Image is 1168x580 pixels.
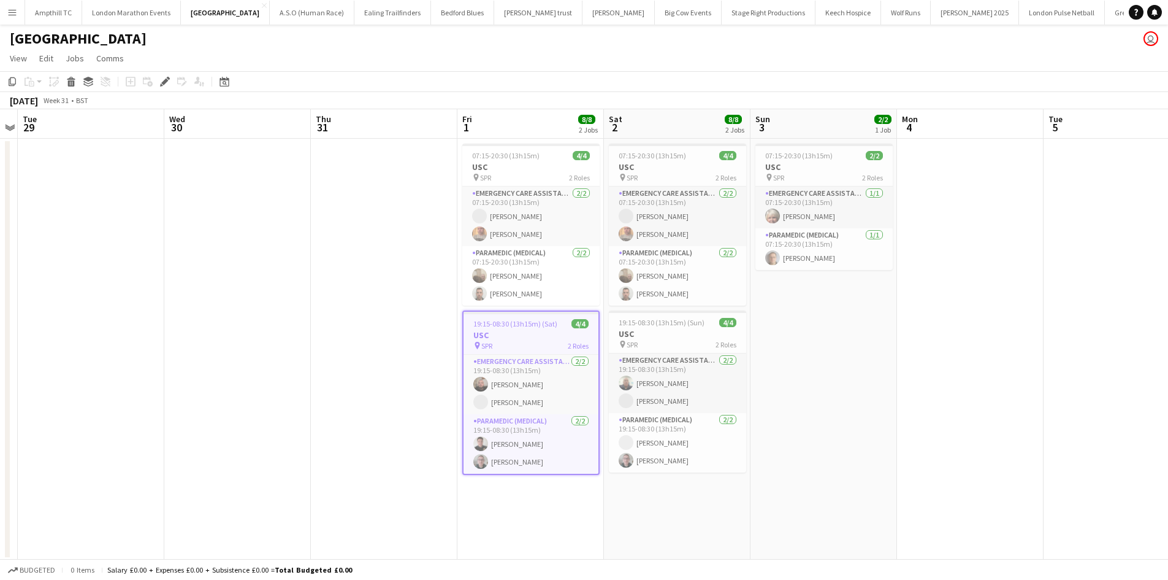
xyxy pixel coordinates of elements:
button: Big Cow Events [655,1,722,25]
span: 2 Roles [716,340,736,349]
app-job-card: 19:15-08:30 (13h15m) (Sun)4/4USC SPR2 RolesEmergency Care Assistant (Medical)2/219:15-08:30 (13h1... [609,311,746,473]
span: 4/4 [573,151,590,160]
app-card-role: Paramedic (Medical)1/107:15-20:30 (13h15m)[PERSON_NAME] [755,228,893,270]
span: 30 [167,120,185,134]
button: [PERSON_NAME] [582,1,655,25]
span: SPR [627,173,638,182]
span: 2 Roles [568,341,589,350]
span: 4 [900,120,918,134]
button: London Pulse Netball [1019,1,1105,25]
button: Budgeted [6,563,57,577]
span: Thu [316,114,331,125]
div: 2 Jobs [725,125,744,134]
span: SPR [773,173,784,182]
button: London Marathon Events [82,1,181,25]
span: Jobs [66,53,84,64]
span: 2 Roles [862,173,883,182]
span: Tue [1048,114,1063,125]
app-job-card: 07:15-20:30 (13h15m)4/4USC SPR2 RolesEmergency Care Assistant (Medical)2/207:15-20:30 (13h15m)[PE... [609,144,746,306]
span: 2 [607,120,622,134]
span: Comms [96,53,124,64]
span: 07:15-20:30 (13h15m) [765,151,833,160]
app-card-role: Emergency Care Assistant (Medical)1/107:15-20:30 (13h15m)[PERSON_NAME] [755,187,893,228]
span: 07:15-20:30 (13h15m) [619,151,686,160]
app-job-card: 07:15-20:30 (13h15m)2/2USC SPR2 RolesEmergency Care Assistant (Medical)1/107:15-20:30 (13h15m)[PE... [755,144,893,270]
a: View [5,50,32,66]
h3: USC [609,328,746,339]
span: 2 Roles [716,173,736,182]
app-card-role: Paramedic (Medical)2/219:15-08:30 (13h15m)[PERSON_NAME][PERSON_NAME] [609,413,746,473]
h3: USC [755,161,893,172]
h3: USC [464,330,598,341]
a: Comms [91,50,129,66]
span: 29 [21,120,37,134]
span: Mon [902,114,918,125]
app-user-avatar: Mark Boobier [1143,31,1158,46]
span: Edit [39,53,53,64]
span: Tue [23,114,37,125]
button: Ampthill TC [25,1,82,25]
span: 19:15-08:30 (13h15m) (Sun) [619,318,704,327]
div: [DATE] [10,95,38,107]
app-job-card: 19:15-08:30 (13h15m) (Sat)4/4USC SPR2 RolesEmergency Care Assistant (Medical)2/219:15-08:30 (13h1... [462,311,600,475]
span: 1 [460,120,472,134]
button: Keech Hospice [815,1,881,25]
span: 8/8 [725,115,742,124]
app-job-card: 07:15-20:30 (13h15m)4/4USC SPR2 RolesEmergency Care Assistant (Medical)2/207:15-20:30 (13h15m)[PE... [462,144,600,306]
span: 8/8 [578,115,595,124]
span: 4/4 [571,319,589,328]
button: [GEOGRAPHIC_DATA] [181,1,270,25]
span: 2/2 [866,151,883,160]
span: SPR [480,173,491,182]
button: Stage Right Productions [722,1,815,25]
span: Fri [462,114,472,125]
app-card-role: Paramedic (Medical)2/219:15-08:30 (13h15m)[PERSON_NAME][PERSON_NAME] [464,414,598,474]
span: 31 [314,120,331,134]
button: [PERSON_NAME] trust [494,1,582,25]
span: 4/4 [719,151,736,160]
span: Total Budgeted £0.00 [275,565,352,574]
app-card-role: Emergency Care Assistant (Medical)2/219:15-08:30 (13h15m)[PERSON_NAME][PERSON_NAME] [609,354,746,413]
span: 5 [1047,120,1063,134]
button: Wolf Runs [881,1,931,25]
span: 2/2 [874,115,891,124]
button: [PERSON_NAME] 2025 [931,1,1019,25]
span: SPR [627,340,638,349]
a: Jobs [61,50,89,66]
div: 2 Jobs [579,125,598,134]
app-card-role: Paramedic (Medical)2/207:15-20:30 (13h15m)[PERSON_NAME][PERSON_NAME] [462,246,600,306]
div: 1 Job [875,125,891,134]
button: Bedford Blues [431,1,494,25]
div: BST [76,96,88,105]
div: Salary £0.00 + Expenses £0.00 + Subsistence £0.00 = [107,565,352,574]
h3: USC [609,161,746,172]
button: A.S.O (Human Race) [270,1,354,25]
app-card-role: Emergency Care Assistant (Medical)2/219:15-08:30 (13h15m)[PERSON_NAME][PERSON_NAME] [464,355,598,414]
app-card-role: Paramedic (Medical)2/207:15-20:30 (13h15m)[PERSON_NAME][PERSON_NAME] [609,246,746,306]
span: SPR [481,341,492,350]
span: Budgeted [20,566,55,574]
span: 19:15-08:30 (13h15m) (Sat) [473,319,557,328]
span: Wed [169,114,185,125]
a: Edit [34,50,58,66]
button: Ealing Trailfinders [354,1,431,25]
span: 0 items [67,565,97,574]
app-card-role: Emergency Care Assistant (Medical)2/207:15-20:30 (13h15m)[PERSON_NAME][PERSON_NAME] [462,187,600,246]
span: 07:15-20:30 (13h15m) [472,151,540,160]
span: 4/4 [719,318,736,327]
app-card-role: Emergency Care Assistant (Medical)2/207:15-20:30 (13h15m)[PERSON_NAME][PERSON_NAME] [609,187,746,246]
h1: [GEOGRAPHIC_DATA] [10,29,147,48]
span: Sat [609,114,622,125]
span: Week 31 [40,96,71,105]
span: View [10,53,27,64]
span: Sun [755,114,770,125]
h3: USC [462,161,600,172]
span: 3 [754,120,770,134]
span: 2 Roles [569,173,590,182]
